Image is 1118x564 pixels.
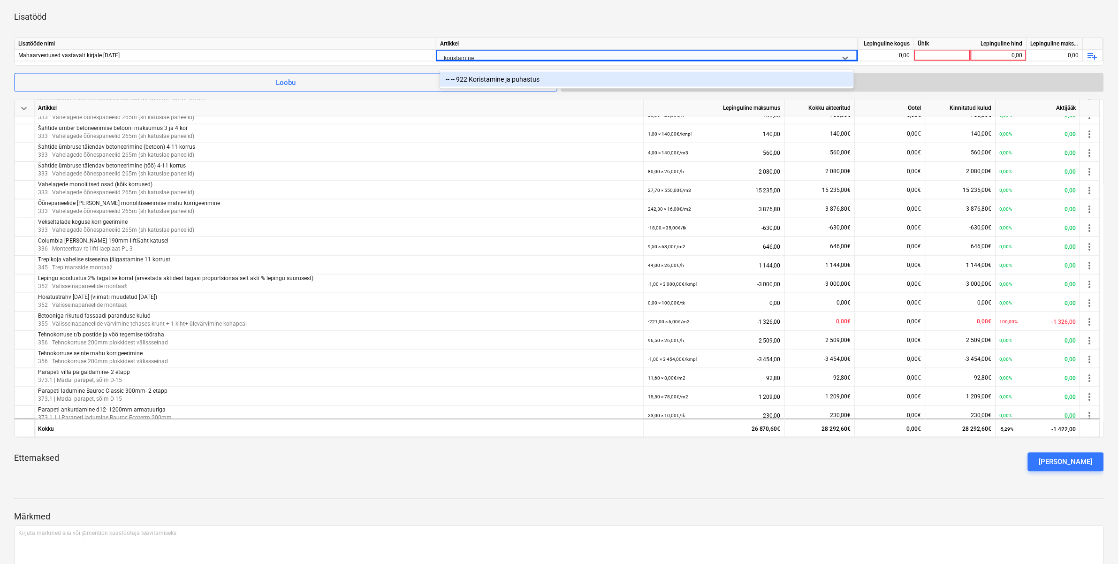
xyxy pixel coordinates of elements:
[855,419,926,437] div: 0,00€
[648,199,781,219] div: 3 876,80
[1071,519,1118,564] iframe: Chat Widget
[38,339,640,347] p: 356 | Tehnokorruse 200mm plokkidest välissseinad
[648,413,685,418] small: 23,00 × 10,00€ / tk
[38,406,640,414] p: Parapeti ankurdamine d12- 1200mm armatuuriga
[1000,113,1012,118] small: 0,00%
[907,206,921,212] span: 0,00€
[837,299,851,306] span: 0,00€
[824,356,851,362] span: -3 454,00€
[38,170,640,178] p: 333 | Vahelagede õõnespaneelid 265m (sh katuslae paneelid)
[974,50,1023,61] div: 0,00
[1000,244,1012,249] small: 0,00%
[38,395,640,403] p: 373.1 | Madal parapet, sõlm D-15
[907,130,921,137] span: 0,00€
[1027,50,1083,61] div: 0,00
[648,319,690,324] small: -221,00 × 6,00€ / m2
[996,100,1080,116] div: Aktijääk
[34,100,644,116] div: Artikkel
[38,226,640,234] p: 333 | Vahelagede õõnespaneelid 265m (sh katuslae paneelid)
[1000,188,1012,193] small: 0,00%
[1000,237,1076,256] div: 0,00
[1084,410,1095,421] span: more_vert
[830,130,851,137] span: 140,00€
[1000,312,1076,331] div: -1 326,00
[644,100,785,116] div: Lepinguline maksumus
[862,50,910,61] div: 0,00
[38,124,640,132] p: Šahtide ümber betoneerimise betooni maksumus 3 ja 4 kor
[38,368,640,376] p: Parapeti villa paigaldamine- 2 etapp
[1084,279,1095,290] span: more_vert
[648,282,697,287] small: -1,00 × 3 000,00€ / kmpl
[926,419,996,437] div: 28 292,60€
[830,149,851,156] span: 560,00€
[966,206,992,212] span: 3 876,80€
[826,337,851,343] span: 2 509,00€
[826,206,851,212] span: 3 876,80€
[1000,181,1076,200] div: 0,00
[38,350,640,358] p: Tehnokorruse seinte mahu korrigeerimine
[648,244,685,249] small: 9,50 × 68,00€ / m2
[648,256,781,275] div: 1 144,00
[644,419,785,437] div: 26 870,60€
[829,224,851,231] span: -630,00€
[907,243,921,250] span: 0,00€
[38,414,640,422] p: 373.1.1 | Parapeti ladumine Bauroc Ecoterm 200mm
[1000,225,1012,230] small: 0,00%
[834,374,851,381] span: 92,80€
[1000,350,1076,369] div: 0,00
[648,143,781,162] div: 560,00
[977,318,992,325] span: 0,00€
[1000,131,1012,137] small: 0,00%
[38,181,640,189] p: Vahelagede monoliitsed osad (kõik korrused)
[966,262,992,268] span: 1 144,00€
[1084,260,1095,271] span: more_vert
[830,243,851,250] span: 646,00€
[440,72,854,87] div: -- -- 922 Koristamine ja puhastus
[15,38,436,50] div: Lisatööde nimi
[858,38,914,50] div: Lepinguline kogus
[648,162,781,181] div: 2 080,00
[648,113,684,118] small: 30,00 × 26,00€ / h
[907,374,921,381] span: 0,00€
[826,168,851,175] span: 2 080,00€
[1084,129,1095,140] span: more_vert
[648,375,685,381] small: 11,60 × 8,00€ / m2
[1084,147,1095,159] span: more_vert
[648,225,686,230] small: -18,00 × 35,00€ / tk
[1084,335,1095,346] span: more_vert
[907,262,921,268] span: 0,00€
[1000,394,1012,399] small: 0,00%
[1000,218,1076,237] div: 0,00
[907,299,921,306] span: 0,00€
[38,207,640,215] p: 333 | Vahelagede õõnespaneelid 265m (sh katuslae paneelid)
[648,350,781,369] div: -3 454,00
[648,357,697,362] small: -1,00 × 3 454,00€ / kmpl
[1000,150,1012,155] small: 0,00%
[1000,293,1076,312] div: 0,00
[38,282,640,290] p: 352 | Välisseinapaneelide montaaž
[971,112,992,118] span: 780,00€
[18,103,30,114] span: keyboard_arrow_down
[1000,413,1012,418] small: 0,00%
[971,412,992,419] span: 230,00€
[907,149,921,156] span: 0,00€
[1084,204,1095,215] span: more_vert
[1000,274,1076,294] div: 0,00
[14,11,46,23] p: Lisatööd
[648,188,691,193] small: 27,70 × 550,00€ / m3
[1084,354,1095,365] span: more_vert
[38,387,640,395] p: Parapeti ladumine Bauroc Classic 300mm- 2 etapp
[785,100,855,116] div: Kokku akteeritud
[38,218,640,226] p: Vekseltalade koguse korrigeerimine
[826,262,851,268] span: 1 144,00€
[907,318,921,325] span: 0,00€
[1084,297,1095,309] span: more_vert
[830,112,851,118] span: 780,00€
[38,143,640,151] p: Šahtide ümbruse täiendav betoneerimine (betoon) 4-11 korrus
[648,131,692,137] small: 1,00 × 140,00€ / kmpl
[38,162,640,170] p: Šahtide ümbruse täiendav betoneerimine (töö) 4-11 korrus
[965,356,992,362] span: -3 454,00€
[648,274,781,294] div: -3 000,00
[648,387,781,406] div: 1 209,00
